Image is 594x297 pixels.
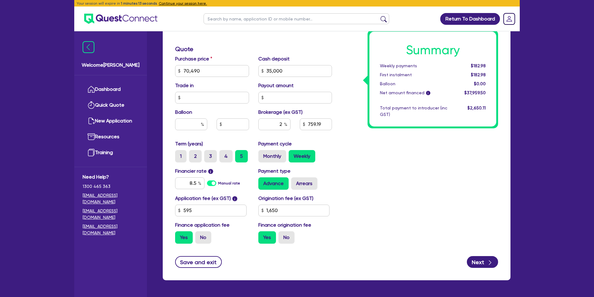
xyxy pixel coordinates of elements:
label: Cash deposit [258,55,290,63]
label: Arrears [291,177,317,190]
span: $0.00 [474,81,486,86]
button: Continue your session here. [159,1,207,6]
span: $182.98 [471,72,486,77]
button: Save and exit [175,256,222,268]
a: [EMAIL_ADDRESS][DOMAIN_NAME] [83,223,139,236]
span: Welcome [PERSON_NAME] [82,61,140,69]
label: Payout amount [258,82,294,89]
a: Quick Quote [83,97,139,113]
label: Manual rate [218,180,240,186]
span: $182.98 [471,63,486,68]
div: Balloon [375,81,452,87]
label: Payment type [258,167,291,175]
span: Need Help? [83,173,139,181]
h3: Quote [175,45,332,53]
label: 1 [175,150,187,162]
label: Payment cycle [258,140,292,148]
span: i [426,91,430,95]
label: Financier rate [175,167,213,175]
a: Training [83,145,139,161]
label: 4 [219,150,233,162]
span: 1 minutes 13 seconds [121,1,157,6]
img: quick-quote [88,101,95,109]
label: Finance origination fee [258,221,311,229]
label: 3 [204,150,217,162]
span: i [232,196,237,201]
label: Yes [258,231,276,244]
label: Weekly [289,150,315,162]
a: Return To Dashboard [440,13,500,25]
label: Brokerage (ex GST) [258,109,303,116]
span: $2,650.11 [467,105,486,110]
div: Weekly payments [375,63,452,69]
span: i [208,169,213,174]
label: Purchase price [175,55,212,63]
label: Advance [258,177,289,190]
img: quest-connect-logo-blue [84,14,157,24]
label: Monthly [258,150,286,162]
label: 2 [189,150,202,162]
label: No [278,231,295,244]
label: Balloon [175,109,192,116]
label: Trade in [175,82,194,89]
span: $37,959.50 [464,90,486,95]
a: [EMAIL_ADDRESS][DOMAIN_NAME] [83,208,139,221]
div: Total payment to introducer (inc GST) [375,105,452,118]
label: Yes [175,231,193,244]
img: resources [88,133,95,140]
input: Search by name, application ID or mobile number... [204,13,389,24]
div: First instalment [375,72,452,78]
img: training [88,149,95,156]
label: Finance application fee [175,221,230,229]
a: New Application [83,113,139,129]
span: 1300 465 363 [83,183,139,190]
a: Resources [83,129,139,145]
label: Origination fee (ex GST) [258,195,313,202]
a: Dropdown toggle [501,11,517,27]
label: No [195,231,211,244]
h1: Summary [380,43,486,58]
label: Term (years) [175,140,203,148]
a: Dashboard [83,82,139,97]
div: Net amount financed [375,90,452,96]
label: 5 [235,150,248,162]
button: Next [467,256,498,268]
img: new-application [88,117,95,125]
a: [EMAIL_ADDRESS][DOMAIN_NAME] [83,192,139,205]
label: Application fee (ex GST) [175,195,231,202]
img: icon-menu-close [83,41,94,53]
